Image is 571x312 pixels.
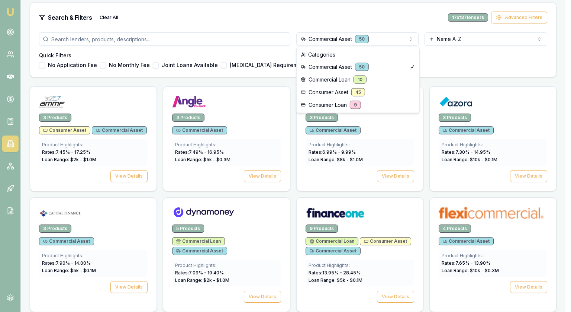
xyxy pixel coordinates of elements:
span: All Categories [301,51,335,58]
div: 50 [355,63,369,71]
div: 45 [351,88,365,96]
div: 9 [350,101,361,109]
span: Commercial Asset [309,63,352,71]
span: Commercial Loan [309,76,351,83]
span: Consumer Asset [309,89,348,96]
div: 10 [354,76,367,84]
span: Consumer Loan [309,101,347,109]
